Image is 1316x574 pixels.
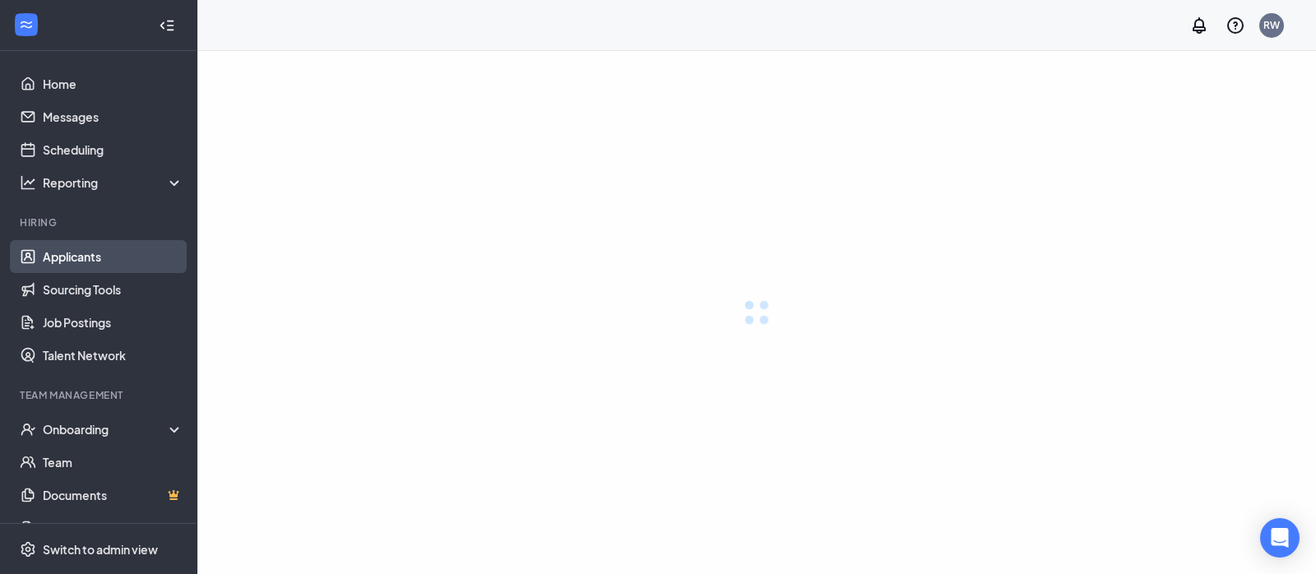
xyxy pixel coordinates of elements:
div: Open Intercom Messenger [1260,518,1300,558]
a: Sourcing Tools [43,273,183,306]
div: Hiring [20,215,180,229]
div: Team Management [20,388,180,402]
a: DocumentsCrown [43,479,183,512]
svg: Notifications [1189,16,1209,35]
div: Switch to admin view [43,541,158,558]
a: Scheduling [43,133,183,166]
svg: Collapse [159,17,175,34]
svg: Settings [20,541,36,558]
a: Applicants [43,240,183,273]
a: Messages [43,100,183,133]
div: RW [1263,18,1280,32]
a: Talent Network [43,339,183,372]
svg: WorkstreamLogo [18,16,35,33]
div: Onboarding [43,421,184,437]
svg: QuestionInfo [1226,16,1245,35]
a: Job Postings [43,306,183,339]
div: Reporting [43,174,184,191]
a: Team [43,446,183,479]
svg: UserCheck [20,421,36,437]
a: SurveysCrown [43,512,183,544]
a: Home [43,67,183,100]
svg: Analysis [20,174,36,191]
